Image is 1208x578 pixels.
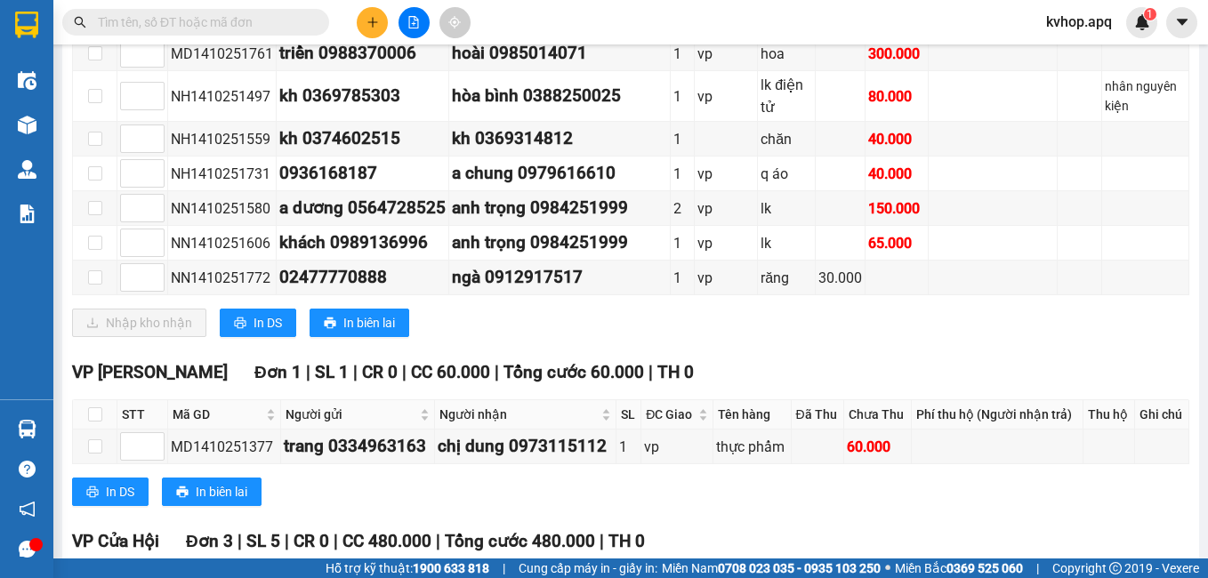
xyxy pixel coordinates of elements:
div: 60.000 [847,436,908,458]
div: kh 0374602515 [279,125,446,152]
div: 1 [673,267,691,289]
td: NN1410251606 [168,226,277,261]
td: NN1410251772 [168,261,277,295]
span: plus [366,16,379,28]
div: răng [761,267,811,289]
div: trang 0334963163 [284,433,431,460]
th: Phí thu hộ (Người nhận trả) [912,400,1083,429]
div: thực phẩm [716,436,787,458]
div: chăn [761,128,811,150]
div: kh 0369314812 [452,125,667,152]
button: plus [357,7,388,38]
td: NH1410251731 [168,157,277,191]
div: q áo [761,163,811,185]
div: hoài 0985014071 [452,40,667,67]
div: vp [697,197,754,220]
span: CC 480.000 [342,531,431,551]
img: solution-icon [18,205,36,223]
div: 65.000 [868,232,925,254]
div: 1 [673,85,691,108]
span: Đơn 1 [254,362,302,382]
div: NH1410251559 [171,128,273,150]
th: Ghi chú [1135,400,1189,429]
th: Tên hàng [713,400,791,429]
div: chị dung 0973115112 [438,433,613,460]
input: Tìm tên, số ĐT hoặc mã đơn [98,12,308,32]
div: lk điện tử [761,74,811,118]
div: nhân nguyên kiện [1105,76,1186,116]
strong: 1900 633 818 [413,561,489,575]
span: TH 0 [657,362,694,382]
button: downloadNhập kho nhận [72,309,206,337]
span: Miền Nam [662,558,881,578]
span: Tổng cước 60.000 [503,362,644,382]
button: printerIn DS [72,478,149,506]
div: anh trọng 0984251999 [452,229,667,256]
span: Đơn 3 [186,531,233,551]
div: NH1410251497 [171,85,273,108]
td: NH1410251559 [168,122,277,157]
span: Hỗ trợ kỹ thuật: [326,558,489,578]
span: | [238,531,242,551]
div: 1 [673,128,691,150]
img: icon-new-feature [1134,14,1150,30]
span: | [285,531,289,551]
span: printer [234,317,246,331]
span: In biên lai [196,482,247,502]
span: | [334,531,338,551]
strong: 0708 023 035 - 0935 103 250 [718,561,881,575]
span: printer [176,486,189,500]
span: | [503,558,505,578]
div: 30.000 [818,267,863,289]
span: printer [324,317,336,331]
span: copyright [1109,562,1122,574]
span: printer [86,486,99,500]
td: NH1410251497 [168,71,277,122]
span: Người nhận [439,405,598,424]
td: NN1410251580 [168,191,277,226]
td: MD1410251761 [168,36,277,71]
td: MD1410251377 [168,429,281,464]
div: khách 0989136996 [279,229,446,256]
div: 1 [673,163,691,185]
div: a chung 0979616610 [452,160,667,187]
span: CR 0 [362,362,398,382]
th: Chưa Thu [844,400,912,429]
div: vp [697,267,754,289]
span: message [19,541,36,558]
div: 02477770888 [279,264,446,291]
span: VP Cửa Hội [72,531,159,551]
span: ĐC Giao [646,405,695,424]
div: 150.000 [868,197,925,220]
span: Mã GD [173,405,262,424]
span: Tổng cước 480.000 [445,531,595,551]
span: | [600,531,604,551]
span: search [74,16,86,28]
div: vp [697,232,754,254]
span: | [1036,558,1039,578]
img: warehouse-icon [18,160,36,179]
strong: 0369 525 060 [946,561,1023,575]
button: printerIn biên lai [310,309,409,337]
div: 1 [619,436,638,458]
img: warehouse-icon [18,71,36,90]
div: NN1410251580 [171,197,273,220]
div: vp [697,163,754,185]
div: 0936168187 [279,160,446,187]
span: Người gửi [286,405,416,424]
div: NN1410251772 [171,267,273,289]
span: SL 1 [315,362,349,382]
span: aim [448,16,461,28]
button: caret-down [1166,7,1197,38]
span: caret-down [1174,14,1190,30]
span: | [648,362,653,382]
div: kh 0369785303 [279,83,446,109]
div: a dương 0564728525 [279,195,446,221]
span: Miền Bắc [895,558,1023,578]
span: In DS [106,482,134,502]
img: warehouse-icon [18,116,36,134]
span: 1 [1147,8,1153,20]
div: 40.000 [868,128,925,150]
div: MD1410251377 [171,436,278,458]
span: | [495,362,499,382]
